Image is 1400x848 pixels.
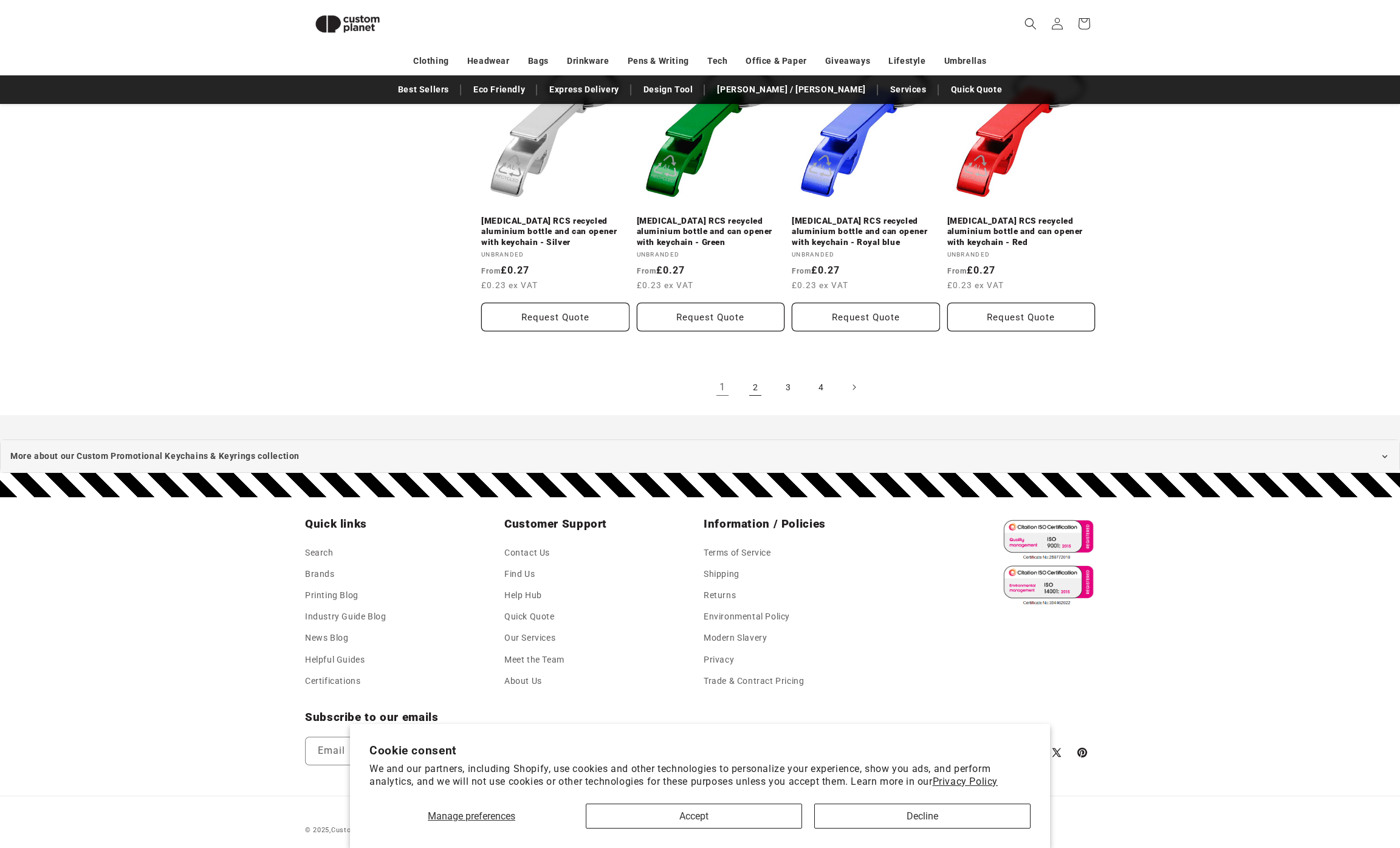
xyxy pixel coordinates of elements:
[840,374,867,401] a: Next page
[369,763,1031,788] p: We and our partners, including Shopify, use cookies and other technologies to personalize your ex...
[637,216,785,248] a: [MEDICAL_DATA] RCS recycled aluminium bottle and can opener with keychain - Green
[709,374,736,401] a: Page 1
[305,826,382,834] small: © 2025,
[704,564,739,585] a: Shipping
[947,216,1096,248] a: [MEDICAL_DATA] RCS recycled aluminium bottle and can opener with keychain - Red
[481,374,1095,401] nav: Pagination
[305,710,936,725] h2: Subscribe to our emails
[944,50,987,72] a: Umbrellas
[504,627,555,649] a: Our Services
[504,517,696,531] h2: Customer Support
[998,562,1095,608] img: ISO 14001 Certified
[704,545,771,564] a: Terms of Service
[504,670,542,692] a: About Us
[305,564,335,585] a: Brands
[369,804,574,829] button: Manage preferences
[504,585,542,606] a: Help Hub
[586,804,802,829] button: Accept
[504,545,550,564] a: Contact Us
[467,50,510,72] a: Headwear
[567,50,609,72] a: Drinkware
[704,670,804,692] a: Trade & Contract Pricing
[504,564,535,585] a: Find Us
[711,79,871,100] a: [PERSON_NAME] / [PERSON_NAME]
[945,79,1009,100] a: Quick Quote
[746,50,806,72] a: Office & Paper
[884,79,933,100] a: Services
[305,606,386,627] a: Industry Guide Blog
[543,79,625,100] a: Express Delivery
[392,79,455,100] a: Best Sellers
[742,374,769,401] a: Page 2
[998,517,1095,562] img: ISO 9001 Certified
[814,804,1031,829] button: Decline
[467,79,531,100] a: Eco Friendly
[704,627,767,649] a: Modern Slavery
[775,374,801,401] a: Page 3
[707,50,727,72] a: Tech
[305,585,359,606] a: Printing Blog
[331,826,382,834] a: Custom Planet
[305,5,390,43] img: Custom Planet
[305,649,365,670] a: Helpful Guides
[305,545,334,564] a: Search
[1017,10,1044,37] summary: Search
[888,50,925,72] a: Lifestyle
[305,517,497,531] h2: Quick links
[792,216,940,248] a: [MEDICAL_DATA] RCS recycled aluminium bottle and can opener with keychain - Royal blue
[704,517,896,531] h2: Information / Policies
[481,216,630,248] a: [MEDICAL_DATA] RCS recycled aluminium bottle and can opener with keychain - Silver
[933,776,998,787] a: Privacy Policy
[504,649,564,670] a: Meet the Team
[305,627,348,649] a: News Blog
[1192,717,1400,848] iframe: Chat Widget
[528,50,549,72] a: Bags
[481,303,630,331] button: Request Quote
[369,743,1031,757] h2: Cookie consent
[704,606,790,627] a: Environmental Policy
[808,374,834,401] a: Page 4
[637,79,699,100] a: Design Tool
[792,303,940,331] button: Request Quote
[413,50,449,72] a: Clothing
[10,449,300,464] span: More about our Custom Promotional Keychains & Keyrings collection
[704,585,736,606] a: Returns
[428,810,515,822] span: Manage preferences
[825,50,870,72] a: Giveaways
[704,649,734,670] a: Privacy
[628,50,689,72] a: Pens & Writing
[305,670,360,692] a: Certifications
[947,303,1096,331] button: Request Quote
[504,606,555,627] a: Quick Quote
[637,303,785,331] button: Request Quote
